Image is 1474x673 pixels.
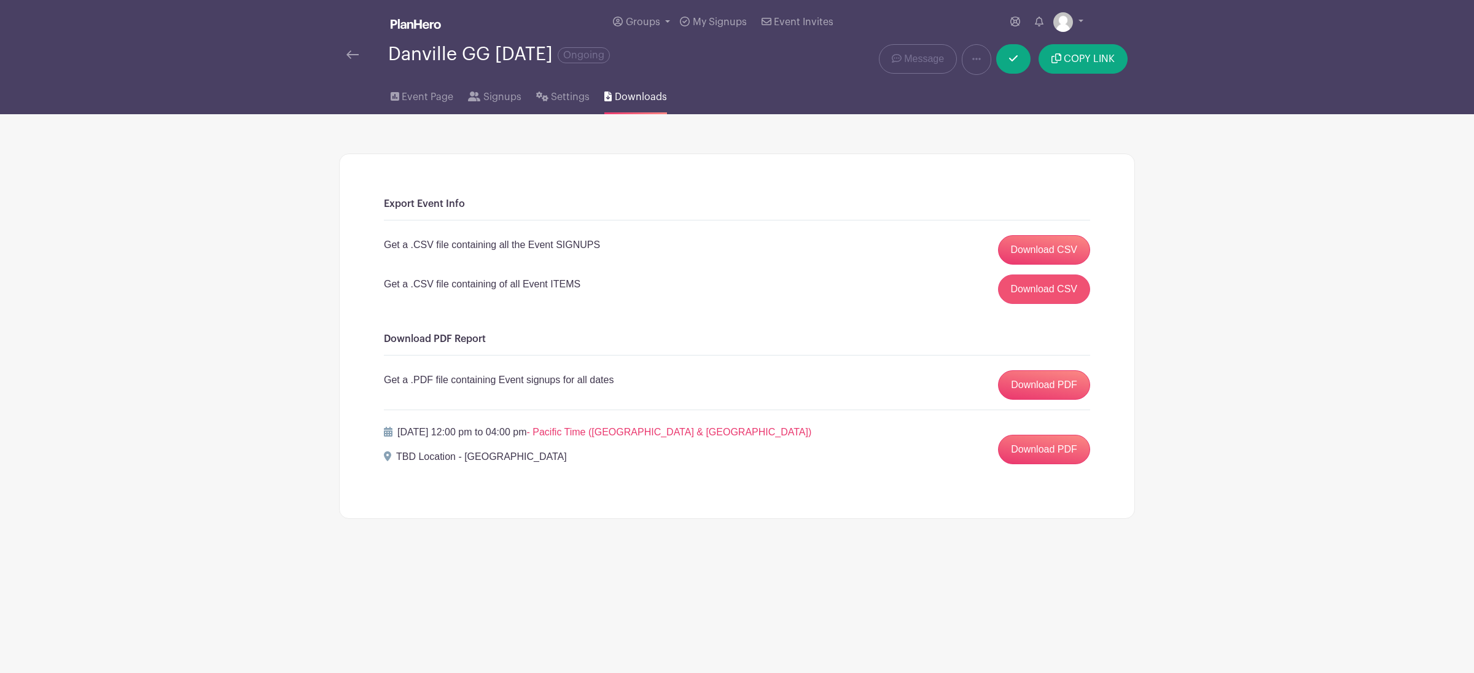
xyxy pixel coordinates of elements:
[388,44,610,64] div: Danville GG [DATE]
[904,52,944,66] span: Message
[998,235,1091,265] a: Download CSV
[1053,12,1073,32] img: default-ce2991bfa6775e67f084385cd625a349d9dcbb7a52a09fb2fda1e96e2d18dcdb.png
[879,44,957,74] a: Message
[384,333,1090,345] h6: Download PDF Report
[551,90,590,104] span: Settings
[998,274,1091,304] a: Download CSV
[402,90,453,104] span: Event Page
[604,75,666,114] a: Downloads
[468,75,521,114] a: Signups
[526,427,811,437] span: - Pacific Time ([GEOGRAPHIC_DATA] & [GEOGRAPHIC_DATA])
[384,373,614,387] p: Get a .PDF file containing Event signups for all dates
[346,50,359,59] img: back-arrow-29a5d9b10d5bd6ae65dc969a981735edf675c4d7a1fe02e03b50dbd4ba3cdb55.svg
[998,435,1090,464] a: Download PDF
[483,90,521,104] span: Signups
[391,19,441,29] img: logo_white-6c42ec7e38ccf1d336a20a19083b03d10ae64f83f12c07503d8b9e83406b4c7d.svg
[774,17,833,27] span: Event Invites
[998,370,1090,400] a: Download PDF
[384,277,580,292] p: Get a .CSV file containing of all Event ITEMS
[693,17,747,27] span: My Signups
[1039,44,1128,74] button: COPY LINK
[1064,54,1115,64] span: COPY LINK
[391,75,453,114] a: Event Page
[558,47,610,63] span: Ongoing
[384,198,1090,210] h6: Export Event Info
[536,75,590,114] a: Settings
[384,238,600,252] p: Get a .CSV file containing all the Event SIGNUPS
[626,17,660,27] span: Groups
[615,90,667,104] span: Downloads
[396,449,567,464] p: TBD Location - [GEOGRAPHIC_DATA]
[397,425,811,440] p: [DATE] 12:00 pm to 04:00 pm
